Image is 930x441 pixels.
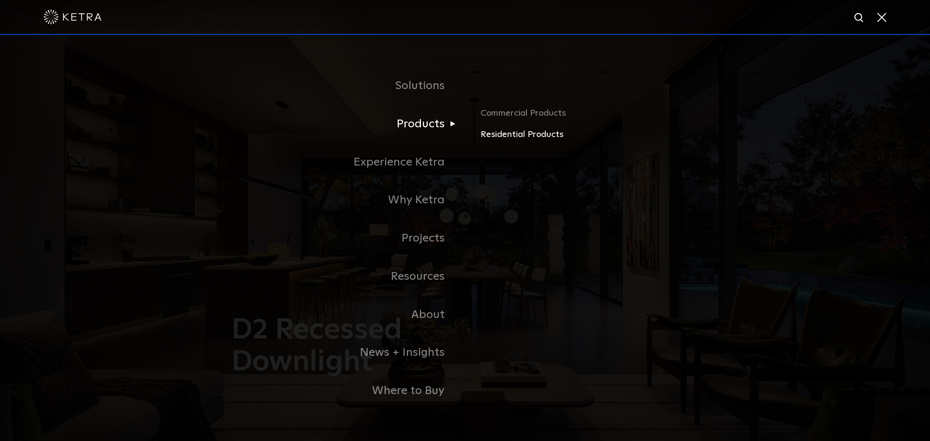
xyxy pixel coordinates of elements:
[223,219,465,258] a: Projects
[223,143,465,182] a: Experience Ketra
[223,67,707,410] div: Navigation Menu
[44,10,102,24] img: ketra-logo-2019-white
[223,258,465,296] a: Resources
[223,67,465,105] a: Solutions
[223,334,465,372] a: News + Insights
[480,106,707,128] a: Commercial Products
[480,128,707,142] a: Residential Products
[853,12,866,24] img: search icon
[223,181,465,219] a: Why Ketra
[223,105,465,143] a: Products
[223,296,465,334] a: About
[223,372,465,410] a: Where to Buy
